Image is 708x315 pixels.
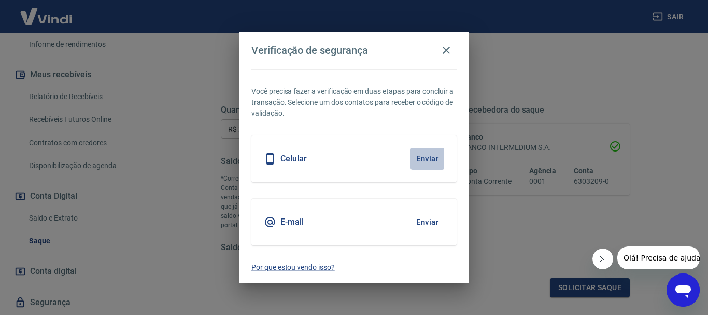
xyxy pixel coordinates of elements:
[280,217,304,227] h5: E-mail
[667,273,700,307] iframe: Botão para abrir a janela de mensagens
[6,7,87,16] span: Olá! Precisa de ajuda?
[617,246,700,269] iframe: Mensagem da empresa
[280,154,307,164] h5: Celular
[251,44,368,57] h4: Verificação de segurança
[410,148,444,170] button: Enviar
[592,249,613,269] iframe: Fechar mensagem
[251,262,457,273] a: Por que estou vendo isso?
[251,86,457,119] p: Você precisa fazer a verificação em duas etapas para concluir a transação. Selecione um dos conta...
[410,211,444,233] button: Enviar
